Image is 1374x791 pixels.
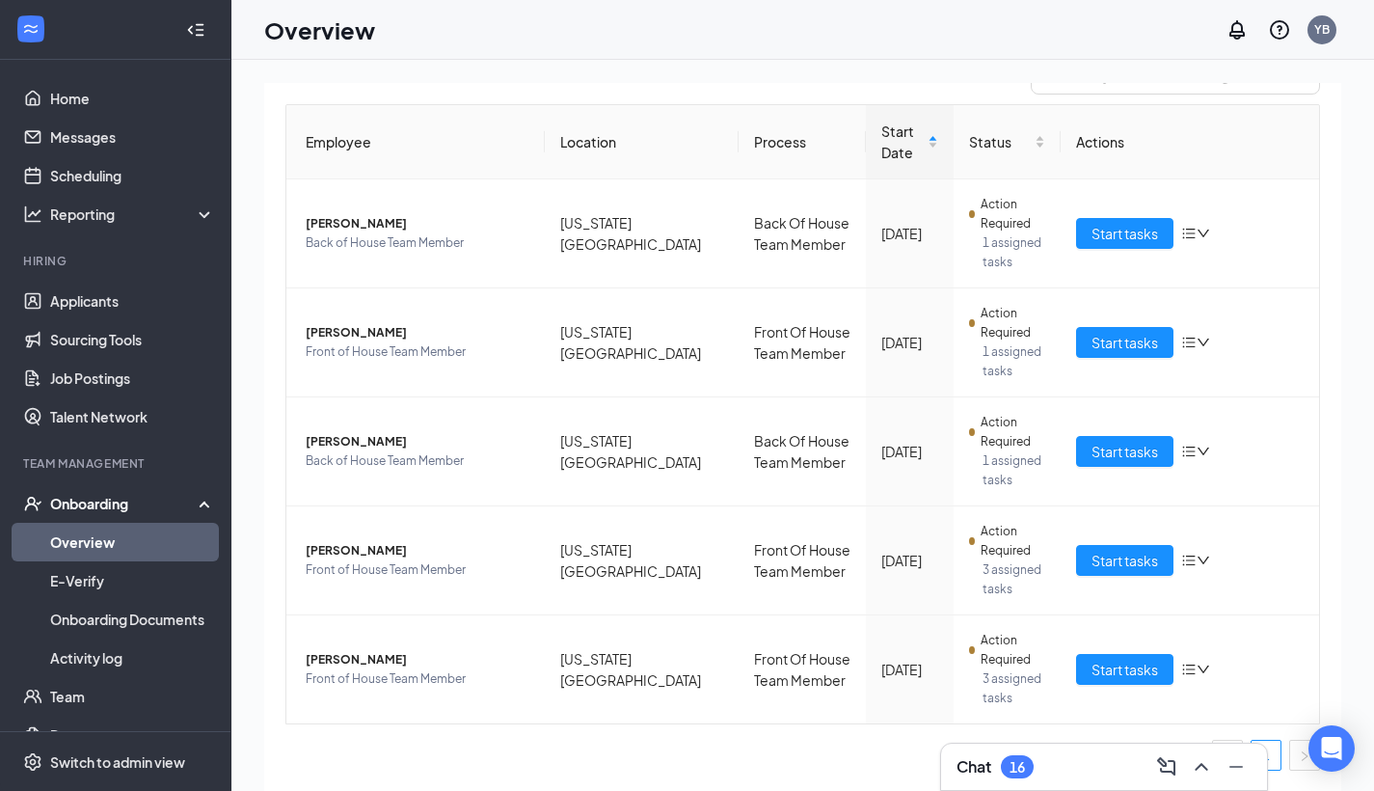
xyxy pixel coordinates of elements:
span: [PERSON_NAME] [306,650,529,669]
span: Start tasks [1091,441,1158,462]
a: Scheduling [50,156,215,195]
button: ComposeMessage [1151,751,1182,782]
span: Back of House Team Member [306,451,529,471]
span: bars [1181,226,1197,241]
th: Process [739,105,866,179]
td: Back Of House Team Member [739,397,866,506]
button: Minimize [1221,751,1252,782]
td: [US_STATE][GEOGRAPHIC_DATA] [545,615,739,723]
span: down [1197,445,1210,458]
span: Start tasks [1091,223,1158,244]
span: bars [1181,444,1197,459]
span: Back of House Team Member [306,233,529,253]
a: Job Postings [50,359,215,397]
span: [PERSON_NAME] [306,214,529,233]
div: [DATE] [881,441,939,462]
span: Action Required [981,304,1045,342]
div: Team Management [23,455,211,472]
button: Start tasks [1076,654,1173,685]
button: Start tasks [1076,545,1173,576]
a: Talent Network [50,397,215,436]
span: Start tasks [1091,659,1158,680]
a: Activity log [50,639,215,677]
a: Messages [50,118,215,156]
a: Overview [50,523,215,561]
td: Front Of House Team Member [739,506,866,615]
span: [PERSON_NAME] [306,541,529,560]
li: Next Page [1289,740,1320,771]
span: Action Required [981,631,1045,669]
svg: ChevronUp [1190,755,1213,778]
span: Start tasks [1091,332,1158,353]
span: [PERSON_NAME] [306,323,529,342]
div: 16 [1010,759,1025,776]
th: Employee [286,105,545,179]
div: [DATE] [881,332,939,353]
button: left [1212,740,1243,771]
svg: Notifications [1226,18,1249,41]
svg: ComposeMessage [1155,755,1178,778]
svg: Analysis [23,205,42,224]
span: Action Required [981,195,1045,233]
h3: Chat [956,756,991,777]
td: Front Of House Team Member [739,288,866,397]
div: Onboarding [50,494,199,513]
span: Front of House Team Member [306,342,529,362]
a: Team [50,677,215,716]
a: Documents [50,716,215,754]
span: Status [969,131,1031,152]
div: Open Intercom Messenger [1308,725,1355,772]
a: Onboarding Documents [50,600,215,639]
span: Action Required [981,413,1045,451]
a: 1 [1252,741,1280,770]
a: Home [50,79,215,118]
td: [US_STATE][GEOGRAPHIC_DATA] [545,397,739,506]
span: 1 assigned tasks [983,233,1045,272]
svg: Collapse [186,20,205,40]
span: down [1197,227,1210,240]
span: Action Required [981,522,1045,560]
button: right [1289,740,1320,771]
button: ChevronUp [1186,751,1217,782]
span: right [1299,750,1310,762]
svg: Minimize [1225,755,1248,778]
th: Status [954,105,1061,179]
span: 3 assigned tasks [983,560,1045,599]
td: [US_STATE][GEOGRAPHIC_DATA] [545,179,739,288]
svg: WorkstreamLogo [21,19,40,39]
svg: Settings [23,752,42,772]
td: Front Of House Team Member [739,615,866,723]
span: 3 assigned tasks [983,669,1045,708]
svg: QuestionInfo [1268,18,1291,41]
a: Applicants [50,282,215,320]
th: Location [545,105,739,179]
span: down [1197,554,1210,567]
span: Start tasks [1091,550,1158,571]
div: Switch to admin view [50,752,185,772]
td: Back Of House Team Member [739,179,866,288]
div: [DATE] [881,659,939,680]
span: 1 assigned tasks [983,451,1045,490]
a: Sourcing Tools [50,320,215,359]
td: [US_STATE][GEOGRAPHIC_DATA] [545,506,739,615]
a: E-Verify [50,561,215,600]
button: Start tasks [1076,327,1173,358]
span: down [1197,336,1210,349]
span: Start Date [881,121,925,163]
div: [DATE] [881,550,939,571]
button: Start tasks [1076,436,1173,467]
span: bars [1181,335,1197,350]
h1: Overview [264,14,375,46]
span: 1 assigned tasks [983,342,1045,381]
svg: UserCheck [23,494,42,513]
span: down [1197,663,1210,676]
div: Reporting [50,205,216,224]
span: Front of House Team Member [306,560,529,580]
li: 1 [1251,740,1281,771]
span: bars [1181,662,1197,677]
div: Hiring [23,253,211,269]
span: Front of House Team Member [306,669,529,689]
th: Actions [1061,105,1319,179]
td: [US_STATE][GEOGRAPHIC_DATA] [545,288,739,397]
span: [PERSON_NAME] [306,432,529,451]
